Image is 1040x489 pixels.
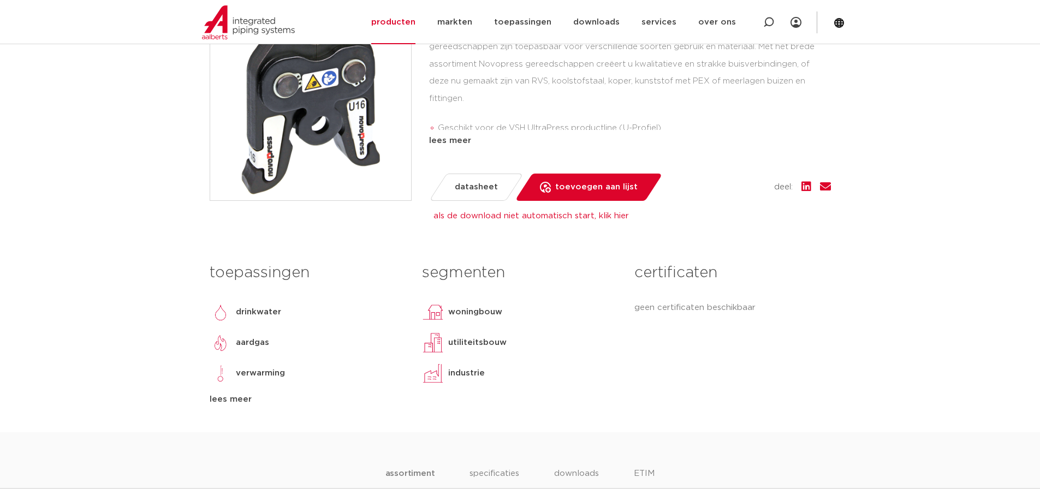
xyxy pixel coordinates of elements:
p: industrie [448,367,485,380]
p: utiliteitsbouw [448,336,507,349]
p: geen certificaten beschikbaar [634,301,830,314]
h3: segmenten [422,262,618,284]
span: deel: [774,181,793,194]
div: lees meer [429,134,831,147]
div: lees meer [210,393,406,406]
a: datasheet [429,174,523,201]
p: verwarming [236,367,285,380]
img: industrie [422,362,444,384]
img: aardgas [210,332,231,354]
p: aardgas [236,336,269,349]
span: toevoegen aan lijst [555,178,638,196]
a: als de download niet automatisch start, klik hier [433,212,629,220]
img: verwarming [210,362,231,384]
li: Geschikt voor de VSH UltraPress productline (U-Profiel) [438,120,831,137]
img: drinkwater [210,301,231,323]
img: utiliteitsbouw [422,332,444,354]
p: woningbouw [448,306,502,319]
span: datasheet [455,178,498,196]
div: De Novopress PB2 U-profiel is een persbek, geschikt voor de ACO202/3 pers machines. Novopress ger... [429,21,831,130]
h3: certificaten [634,262,830,284]
h3: toepassingen [210,262,406,284]
p: drinkwater [236,306,281,319]
img: woningbouw [422,301,444,323]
